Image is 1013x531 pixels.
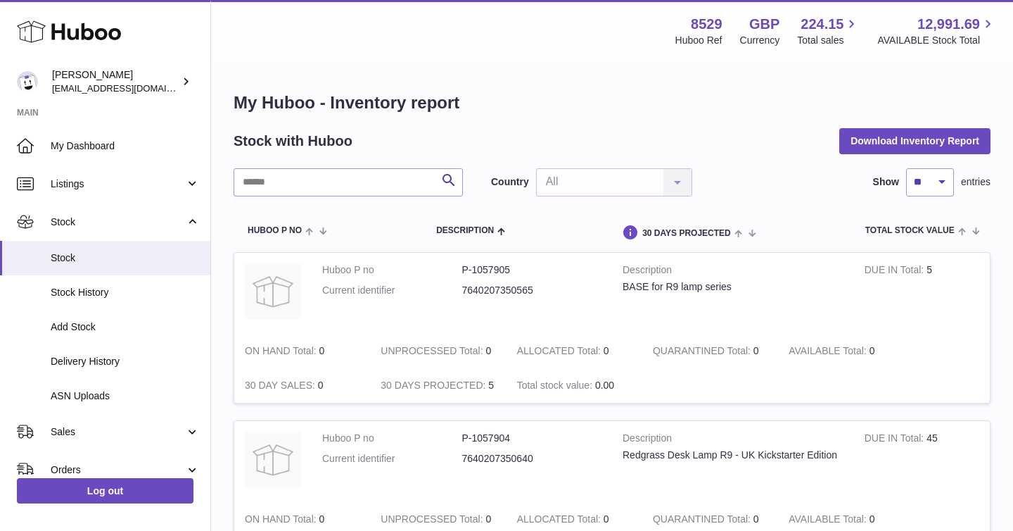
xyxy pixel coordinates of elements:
h1: My Huboo - Inventory report [234,92,990,114]
strong: UNPROCESSED Total [381,345,485,360]
div: Redgrass Desk Lamp R9 - UK Kickstarter Edition [623,449,843,462]
td: 0 [234,334,370,368]
span: Total sales [797,34,860,47]
span: 224.15 [801,15,843,34]
a: 224.15 Total sales [797,15,860,47]
span: Huboo P no [248,226,302,235]
td: 0 [778,334,914,368]
strong: ON HAND Total [245,345,319,360]
img: product image [245,432,301,488]
strong: Description [623,263,843,280]
td: 0 [234,368,370,403]
dt: Current identifier [322,284,462,297]
strong: ALLOCATED Total [517,513,604,528]
span: Stock [51,215,185,229]
strong: ON HAND Total [245,513,319,528]
span: 0 [753,513,759,525]
span: Description [436,226,494,235]
td: 0 [370,334,506,368]
button: Download Inventory Report [839,128,990,154]
dd: P-1057904 [462,432,602,445]
label: Show [873,175,899,189]
strong: GBP [749,15,779,34]
dt: Current identifier [322,452,462,466]
strong: 30 DAY SALES [245,380,318,394]
td: 45 [854,421,990,502]
span: Add Stock [51,320,200,334]
dd: P-1057905 [462,263,602,277]
div: [PERSON_NAME] [52,68,179,95]
span: Stock [51,251,200,265]
a: 12,991.69 AVAILABLE Stock Total [877,15,996,47]
td: 0 [507,334,642,368]
strong: DUE IN Total [865,264,926,279]
span: Listings [51,177,185,191]
span: Sales [51,425,185,439]
span: My Dashboard [51,139,200,153]
strong: UNPROCESSED Total [381,513,485,528]
strong: DUE IN Total [865,432,926,447]
span: Orders [51,463,185,477]
td: 5 [370,368,506,403]
a: Log out [17,478,193,504]
strong: 8529 [691,15,722,34]
dd: 7640207350640 [462,452,602,466]
strong: ALLOCATED Total [517,345,604,360]
span: Delivery History [51,355,200,368]
span: 30 DAYS PROJECTED [642,229,731,238]
strong: Description [623,432,843,449]
strong: Total stock value [517,380,595,394]
strong: AVAILABLE Total [789,345,869,360]
strong: QUARANTINED Total [653,513,753,528]
span: Stock History [51,286,200,299]
span: 12,991.69 [917,15,980,34]
span: [EMAIL_ADDRESS][DOMAIN_NAME] [52,82,207,94]
div: Currency [740,34,780,47]
span: ASN Uploads [51,389,200,403]
strong: AVAILABLE Total [789,513,869,528]
dt: Huboo P no [322,432,462,445]
span: 0.00 [595,380,614,391]
strong: QUARANTINED Total [653,345,753,360]
dt: Huboo P no [322,263,462,277]
span: AVAILABLE Stock Total [877,34,996,47]
span: Total stock value [865,226,955,235]
span: 0 [753,345,759,356]
div: Huboo Ref [675,34,722,47]
dd: 7640207350565 [462,284,602,297]
img: admin@redgrass.ch [17,71,38,92]
td: 5 [854,253,990,334]
span: entries [961,175,990,189]
strong: 30 DAYS PROJECTED [381,380,488,394]
h2: Stock with Huboo [234,132,352,151]
img: product image [245,263,301,320]
label: Country [491,175,529,189]
div: BASE for R9 lamp series [623,280,843,294]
